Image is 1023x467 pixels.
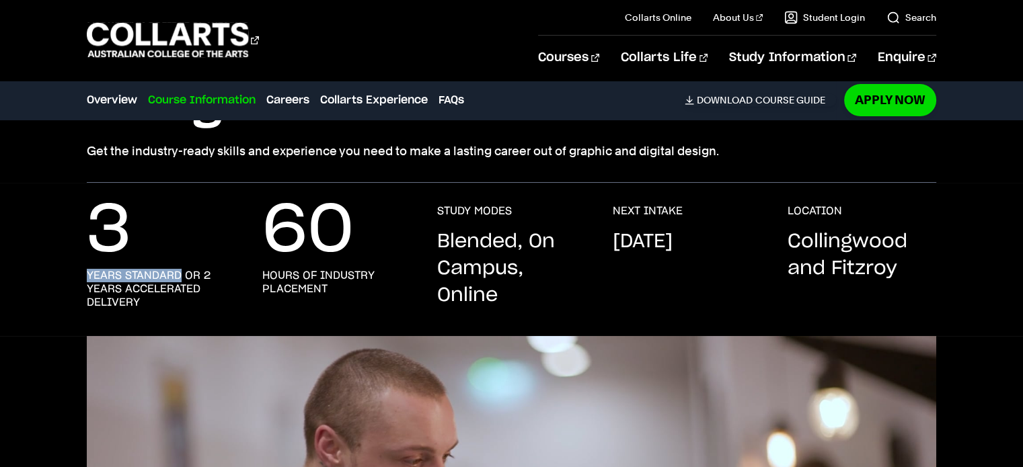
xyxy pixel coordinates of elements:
[697,94,753,106] span: Download
[87,92,137,108] a: Overview
[439,92,464,108] a: FAQs
[87,21,259,59] div: Go to homepage
[437,204,512,218] h3: STUDY MODES
[87,204,131,258] p: 3
[788,204,842,218] h3: LOCATION
[87,269,235,309] h3: years standard or 2 years accelerated delivery
[148,92,256,108] a: Course Information
[886,11,936,24] a: Search
[878,36,936,80] a: Enquire
[621,36,708,80] a: Collarts Life
[538,36,599,80] a: Courses
[437,228,585,309] p: Blended, On Campus, Online
[262,204,354,258] p: 60
[729,36,856,80] a: Study Information
[87,142,936,161] p: Get the industry-ready skills and experience you need to make a lasting career out of graphic and...
[784,11,865,24] a: Student Login
[625,11,691,24] a: Collarts Online
[613,228,673,255] p: [DATE]
[788,228,936,282] p: Collingwood and Fitzroy
[685,94,836,106] a: DownloadCourse Guide
[262,269,410,296] h3: hours of industry placement
[320,92,428,108] a: Collarts Experience
[844,84,936,116] a: Apply Now
[613,204,683,218] h3: NEXT INTAKE
[713,11,763,24] a: About Us
[266,92,309,108] a: Careers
